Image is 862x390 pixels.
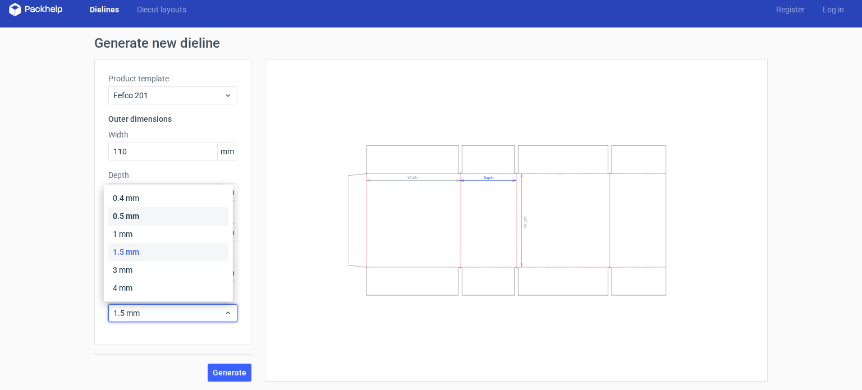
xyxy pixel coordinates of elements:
[208,364,251,382] button: Generate
[108,189,228,207] div: 0.4 mm
[523,217,528,228] text: Height
[108,207,228,225] div: 0.5 mm
[108,243,228,261] div: 1.5 mm
[814,4,853,15] a: Log in
[217,143,237,160] span: mm
[108,113,237,125] h3: Outer dimensions
[767,4,814,15] a: Register
[484,176,494,180] text: Depth
[213,369,246,377] span: Generate
[81,4,128,15] a: Dielines
[94,36,768,50] h1: Generate new dieline
[113,90,224,101] span: Fefco 201
[108,129,237,140] label: Width
[108,261,228,279] div: 3 mm
[217,183,237,200] span: mm
[108,279,228,297] div: 4 mm
[113,308,224,319] span: 1.5 mm
[407,176,418,180] text: Width
[108,169,237,181] label: Depth
[108,225,228,243] div: 1 mm
[128,4,195,15] a: Diecut layouts
[108,73,237,84] label: Product template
